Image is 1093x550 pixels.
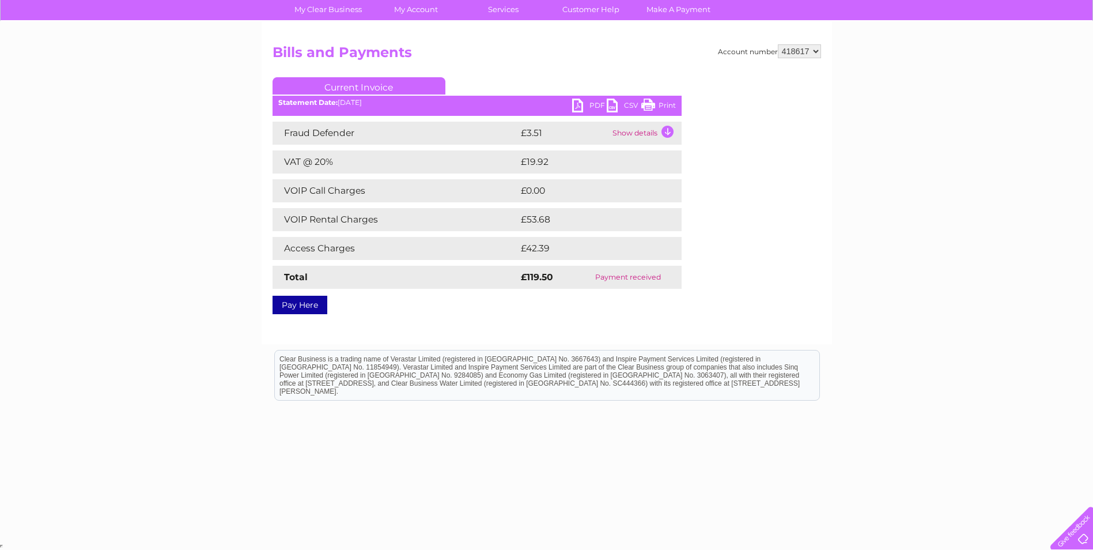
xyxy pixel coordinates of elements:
[607,99,641,115] a: CSV
[278,98,338,107] b: Statement Date:
[273,179,518,202] td: VOIP Call Charges
[275,6,819,56] div: Clear Business is a trading name of Verastar Limited (registered in [GEOGRAPHIC_DATA] No. 3667643...
[273,296,327,314] a: Pay Here
[518,179,655,202] td: £0.00
[273,150,518,174] td: VAT @ 20%
[518,150,657,174] td: £19.92
[1016,49,1045,58] a: Contact
[273,237,518,260] td: Access Charges
[951,49,986,58] a: Telecoms
[1055,49,1082,58] a: Log out
[284,272,308,282] strong: Total
[572,99,607,115] a: PDF
[890,49,912,58] a: Water
[273,208,518,231] td: VOIP Rental Charges
[876,6,955,20] a: 0333 014 3131
[521,272,553,282] strong: £119.50
[273,122,518,145] td: Fraud Defender
[993,49,1009,58] a: Blog
[518,208,659,231] td: £53.68
[919,49,944,58] a: Energy
[518,237,658,260] td: £42.39
[273,99,682,107] div: [DATE]
[273,44,821,66] h2: Bills and Payments
[273,77,445,95] a: Current Invoice
[641,99,676,115] a: Print
[574,266,681,289] td: Payment received
[610,122,682,145] td: Show details
[38,30,97,65] img: logo.png
[518,122,610,145] td: £3.51
[718,44,821,58] div: Account number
